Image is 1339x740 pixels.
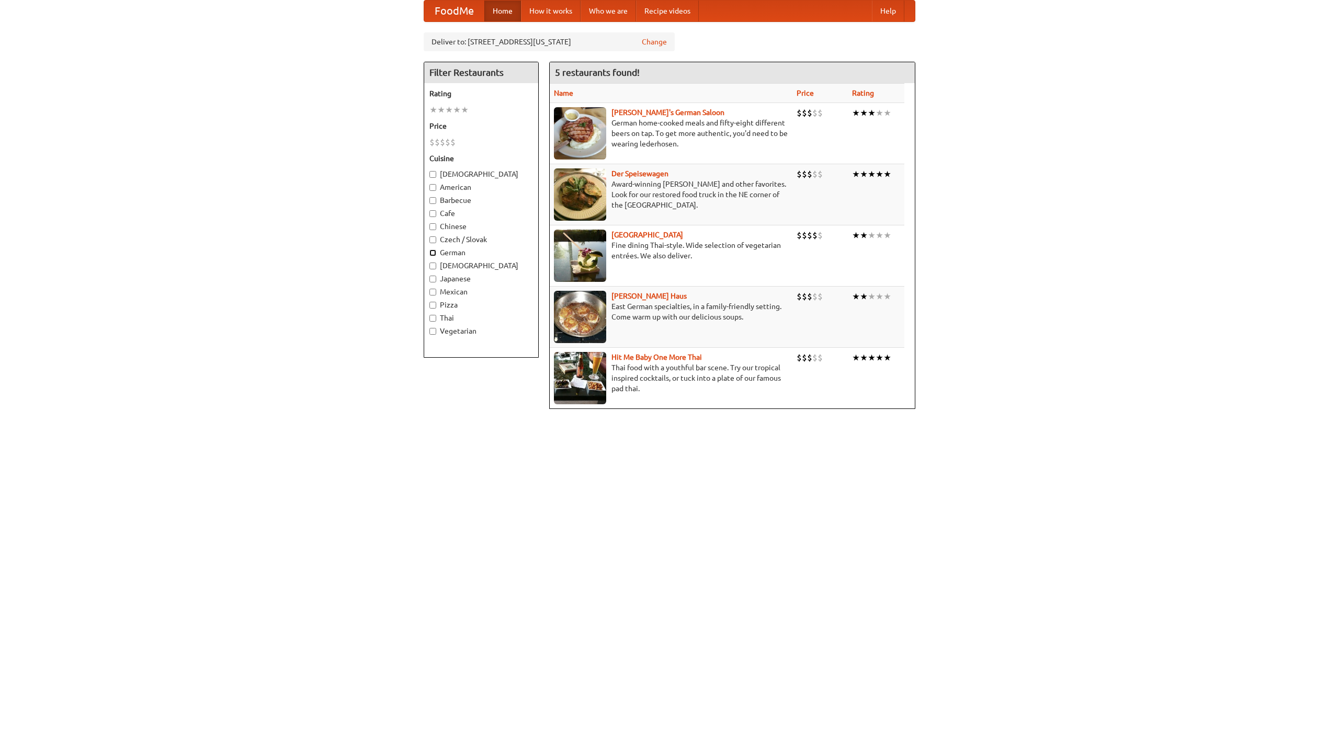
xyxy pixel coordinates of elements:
li: ★ [445,104,453,116]
label: [DEMOGRAPHIC_DATA] [429,260,533,271]
li: $ [802,352,807,363]
a: Name [554,89,573,97]
a: Rating [852,89,874,97]
li: $ [812,107,818,119]
h4: Filter Restaurants [424,62,538,83]
label: Thai [429,313,533,323]
input: Thai [429,315,436,322]
li: $ [802,230,807,241]
li: ★ [860,230,868,241]
a: FoodMe [424,1,484,21]
li: $ [807,168,812,180]
li: $ [797,352,802,363]
p: East German specialties, in a family-friendly setting. Come warm up with our delicious soups. [554,301,788,322]
b: [GEOGRAPHIC_DATA] [611,231,683,239]
input: American [429,184,436,191]
img: kohlhaus.jpg [554,291,606,343]
label: Mexican [429,287,533,297]
li: $ [818,230,823,241]
li: $ [812,168,818,180]
a: Help [872,1,904,21]
b: Der Speisewagen [611,169,668,178]
li: ★ [868,230,876,241]
li: ★ [852,107,860,119]
a: Price [797,89,814,97]
li: $ [812,230,818,241]
p: Fine dining Thai-style. Wide selection of vegetarian entrées. We also deliver. [554,240,788,261]
li: ★ [860,352,868,363]
li: ★ [860,107,868,119]
h5: Cuisine [429,153,533,164]
li: $ [797,168,802,180]
input: Cafe [429,210,436,217]
li: ★ [876,107,883,119]
input: Pizza [429,302,436,309]
div: Deliver to: [STREET_ADDRESS][US_STATE] [424,32,675,51]
input: German [429,249,436,256]
li: $ [429,136,435,148]
label: American [429,182,533,192]
input: [DEMOGRAPHIC_DATA] [429,263,436,269]
li: $ [807,230,812,241]
label: [DEMOGRAPHIC_DATA] [429,169,533,179]
input: Vegetarian [429,328,436,335]
li: $ [797,107,802,119]
li: ★ [860,168,868,180]
label: Cafe [429,208,533,219]
li: ★ [852,352,860,363]
li: ★ [868,107,876,119]
li: ★ [883,168,891,180]
p: Thai food with a youthful bar scene. Try our tropical inspired cocktails, or tuck into a plate of... [554,362,788,394]
li: ★ [461,104,469,116]
input: Chinese [429,223,436,230]
label: Czech / Slovak [429,234,533,245]
li: ★ [429,104,437,116]
li: ★ [883,230,891,241]
li: ★ [876,168,883,180]
li: ★ [852,230,860,241]
li: ★ [852,168,860,180]
li: $ [807,291,812,302]
input: Czech / Slovak [429,236,436,243]
a: Hit Me Baby One More Thai [611,353,702,361]
li: $ [445,136,450,148]
a: Change [642,37,667,47]
p: Award-winning [PERSON_NAME] and other favorites. Look for our restored food truck in the NE corne... [554,179,788,210]
p: German home-cooked meals and fifty-eight different beers on tap. To get more authentic, you'd nee... [554,118,788,149]
li: $ [812,291,818,302]
li: ★ [868,168,876,180]
li: $ [818,168,823,180]
li: $ [435,136,440,148]
input: Mexican [429,289,436,295]
li: ★ [883,291,891,302]
label: Chinese [429,221,533,232]
img: satay.jpg [554,230,606,282]
li: ★ [876,230,883,241]
label: Pizza [429,300,533,310]
label: Barbecue [429,195,533,206]
li: $ [440,136,445,148]
li: ★ [852,291,860,302]
li: $ [818,352,823,363]
li: ★ [876,291,883,302]
a: Who we are [581,1,636,21]
li: ★ [876,352,883,363]
li: $ [802,291,807,302]
li: ★ [453,104,461,116]
label: Japanese [429,274,533,284]
li: ★ [868,291,876,302]
label: German [429,247,533,258]
a: [PERSON_NAME]'s German Saloon [611,108,724,117]
li: $ [818,107,823,119]
a: [PERSON_NAME] Haus [611,292,687,300]
h5: Price [429,121,533,131]
input: Japanese [429,276,436,282]
li: $ [797,291,802,302]
li: ★ [883,352,891,363]
li: $ [807,107,812,119]
li: $ [797,230,802,241]
li: $ [807,352,812,363]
